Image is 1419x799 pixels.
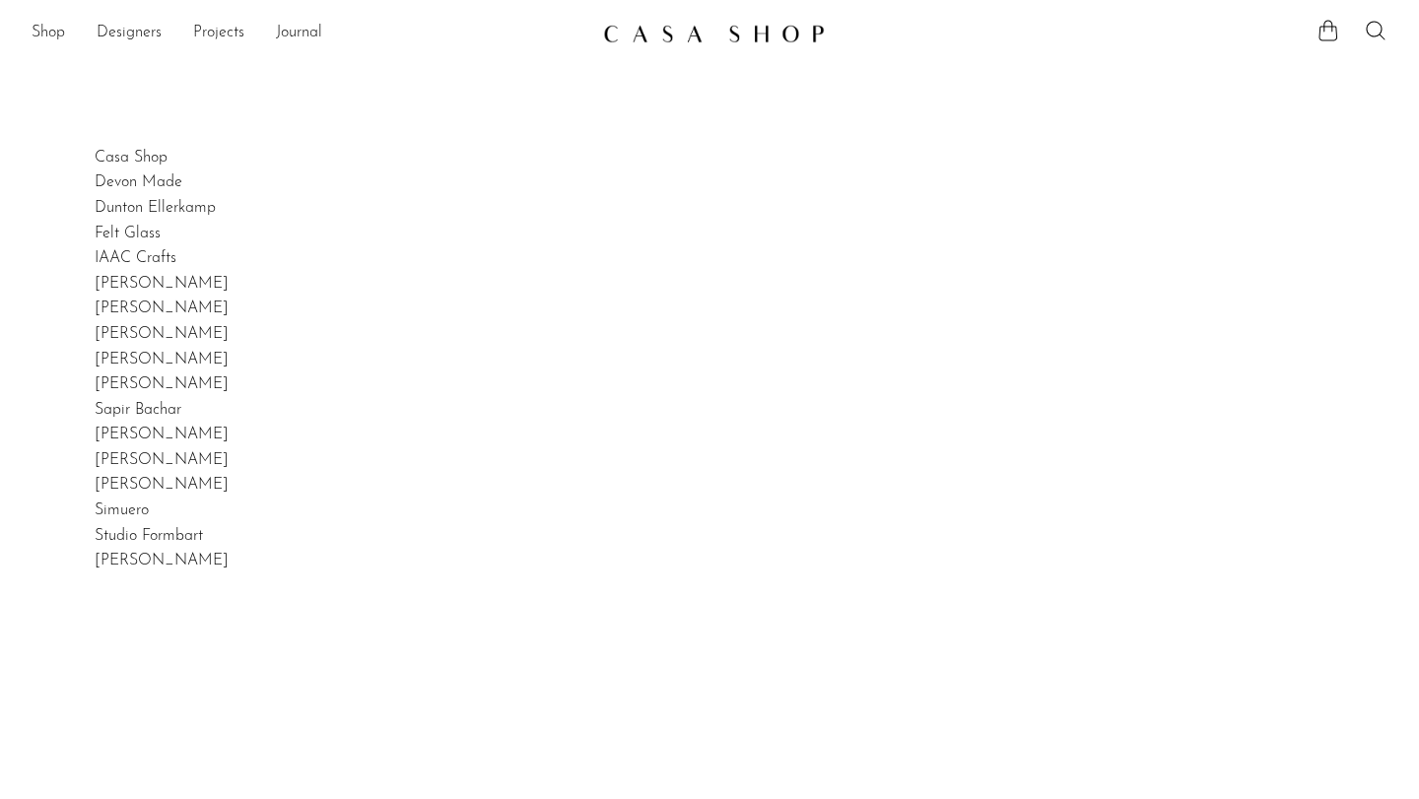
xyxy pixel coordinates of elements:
a: IAAC Crafts [95,250,176,266]
a: Designers [97,21,162,46]
a: Sapir Bachar [95,402,181,418]
nav: Desktop navigation [32,17,587,50]
a: Projects [193,21,244,46]
a: Felt Glass [95,226,161,241]
a: [PERSON_NAME] [95,427,229,442]
a: [PERSON_NAME] [95,352,229,367]
a: [PERSON_NAME] [95,326,229,342]
ul: NEW HEADER MENU [32,17,587,50]
a: [PERSON_NAME] [95,376,229,392]
a: [PERSON_NAME] [95,276,229,292]
a: Devon Made [95,174,182,190]
a: [PERSON_NAME] [95,452,229,468]
a: Journal [276,21,322,46]
a: Casa Shop [95,150,168,166]
a: [PERSON_NAME] [95,300,229,316]
a: [PERSON_NAME] [95,553,229,568]
a: [PERSON_NAME] [95,477,229,493]
a: Studio Formbart [95,528,203,544]
a: Simuero [95,502,149,518]
a: Dunton Ellerkamp [95,200,216,216]
a: Shop [32,21,65,46]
